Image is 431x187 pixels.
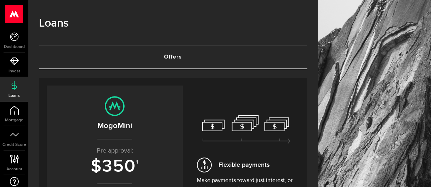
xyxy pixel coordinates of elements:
[54,146,176,156] p: Pre-approval:
[39,14,307,33] h1: Loans
[91,156,102,177] span: $
[219,160,270,170] span: Flexible payments
[39,46,307,68] a: Offers
[136,159,139,165] sup: 1
[102,156,136,177] span: 350
[54,120,176,132] h2: MogoMini
[39,45,307,69] ul: Tabs Navigation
